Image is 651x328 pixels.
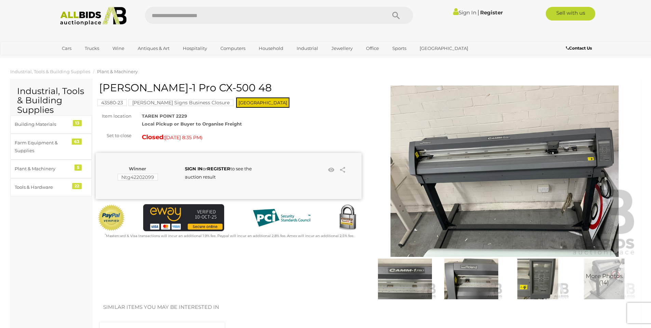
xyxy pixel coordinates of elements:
[15,120,71,128] div: Building Materials
[334,204,361,232] img: Secured by Rapid SSL
[99,82,360,93] h1: [PERSON_NAME]-1 Pro CX-500 48
[216,43,250,54] a: Computers
[74,165,82,171] div: 5
[506,259,569,299] img: ROLAND CAMM-1 Pro CX-500 48
[453,9,476,16] a: Sign In
[236,97,289,108] span: [GEOGRAPHIC_DATA]
[108,43,129,54] a: Wine
[97,100,127,105] a: 43580-23
[254,43,288,54] a: Household
[10,134,92,160] a: Farm Equipment & Supplies 63
[91,112,137,120] div: Item location
[379,7,413,24] button: Search
[91,132,137,140] div: Set to close
[477,9,479,16] span: |
[185,166,203,171] a: SIGN IN
[372,86,638,257] img: ROLAND CAMM-1 Pro CX-500 48
[163,135,202,140] span: ( )
[178,43,212,54] a: Hospitality
[97,204,125,232] img: Official PayPal Seal
[57,43,76,54] a: Cars
[105,234,354,238] small: Mastercard & Visa transactions will incur an additional 1.9% fee. Paypal will incur an additional...
[586,273,623,286] span: More Photos (14)
[10,69,90,74] a: Industrial, Tools & Building Supplies
[573,259,636,299] a: More Photos(14)
[10,178,92,196] a: Tools & Hardware 22
[292,43,323,54] a: Industrial
[440,259,503,299] img: ROLAND CAMM-1 Pro CX-500 48
[573,259,636,299] img: ROLAND CAMM-1 Pro CX-500 48
[207,166,230,171] a: REGISTER
[142,121,242,127] strong: Local Pickup or Buyer to Organise Freight
[133,43,174,54] a: Antiques & Art
[97,69,138,74] a: Plant & Machinery
[480,9,503,16] a: Register
[566,44,594,52] a: Contact Us
[72,139,82,145] div: 63
[546,7,595,21] a: Sell with us
[72,183,82,189] div: 22
[15,183,71,191] div: Tools & Hardware
[80,43,104,54] a: Trucks
[56,7,131,26] img: Allbids.com.au
[73,120,82,126] div: 13
[143,204,224,231] img: eWAY Payment Gateway
[10,160,92,178] a: Plant & Machinery 5
[15,165,71,173] div: Plant & Machinery
[326,165,336,175] li: Watch this item
[15,139,71,155] div: Farm Equipment & Supplies
[118,174,158,181] mark: Ntg42202099
[374,259,436,299] img: ROLAND CAMM-1 Pro CX-500 48
[185,166,252,179] span: or to see the auction result
[165,134,201,141] span: [DATE] 8:35 PM
[388,43,411,54] a: Sports
[103,304,630,310] h2: Similar items you may be interested in
[566,45,592,51] b: Contact Us
[129,166,146,171] b: Winner
[327,43,357,54] a: Jewellery
[10,115,92,133] a: Building Materials 13
[97,99,127,106] mark: 43580-23
[415,43,473,54] a: [GEOGRAPHIC_DATA]
[142,113,187,119] strong: TAREN POINT 2229
[128,99,233,106] mark: [PERSON_NAME] Signs Business Closure
[247,204,316,232] img: PCI DSS compliant
[17,87,85,115] h2: Industrial, Tools & Building Supplies
[142,133,163,141] strong: Closed
[128,100,233,105] a: [PERSON_NAME] Signs Business Closure
[362,43,383,54] a: Office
